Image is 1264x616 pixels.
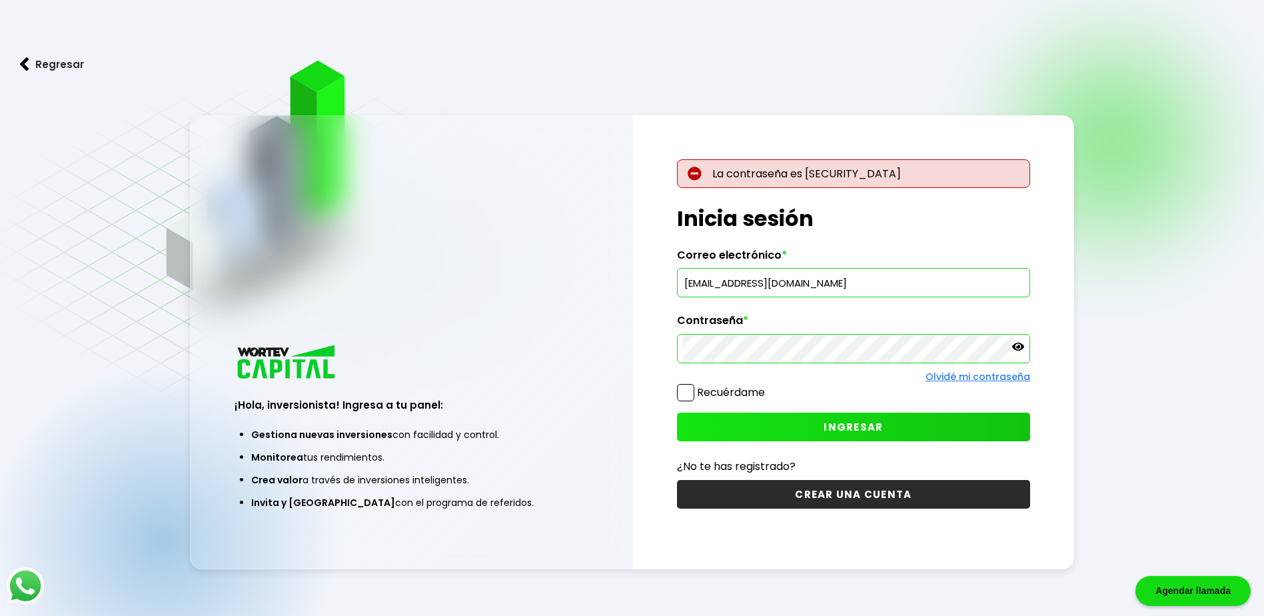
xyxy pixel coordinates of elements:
li: con el programa de referidos. [251,491,571,514]
li: a través de inversiones inteligentes. [251,469,571,491]
img: logos_whatsapp-icon.242b2217.svg [7,567,44,605]
label: Recuérdame [697,385,765,400]
p: La contraseña es [SECURITY_DATA] [677,159,1030,188]
p: ¿No te has registrado? [677,458,1030,475]
li: con facilidad y control. [251,423,571,446]
img: flecha izquierda [20,57,29,71]
img: error-circle.027baa21.svg [688,167,702,181]
li: tus rendimientos. [251,446,571,469]
button: INGRESAR [677,413,1030,441]
button: CREAR UNA CUENTA [677,480,1030,509]
div: Agendar llamada [1135,576,1251,606]
label: Correo electrónico [677,249,1030,269]
span: Monitorea [251,451,303,464]
a: ¿No te has registrado?CREAR UNA CUENTA [677,458,1030,509]
h1: Inicia sesión [677,203,1030,235]
span: INGRESAR [824,420,883,434]
span: Invita y [GEOGRAPHIC_DATA] [251,496,395,509]
span: Gestiona nuevas inversiones [251,428,392,441]
h3: ¡Hola, inversionista! Ingresa a tu panel: [235,397,588,413]
label: Contraseña [677,314,1030,334]
img: logo_wortev_capital [235,343,340,383]
input: hola@wortev.capital [683,269,1024,297]
a: Olvidé mi contraseña [926,370,1030,383]
span: Crea valor [251,473,303,487]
